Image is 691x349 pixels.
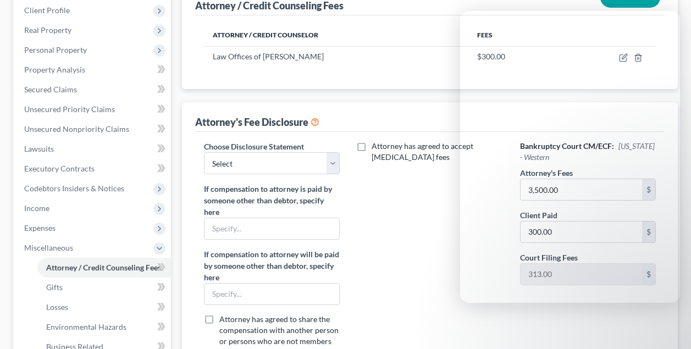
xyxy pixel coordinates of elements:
[24,243,73,252] span: Miscellaneous
[24,164,95,173] span: Executory Contracts
[24,124,129,134] span: Unsecured Nonpriority Claims
[15,159,171,179] a: Executory Contracts
[24,25,71,35] span: Real Property
[24,45,87,54] span: Personal Property
[15,139,171,159] a: Lawsuits
[24,223,56,232] span: Expenses
[204,248,340,283] label: If compensation to attorney will be paid by someone other than debtor, specify here
[46,263,161,272] span: Attorney / Credit Counseling Fees
[204,183,340,218] label: If compensation to attorney is paid by someone other than debtor, specify here
[46,282,63,292] span: Gifts
[204,141,304,152] label: Choose Disclosure Statement
[15,60,171,80] a: Property Analysis
[213,31,318,39] span: Attorney / Credit Counselor
[460,11,680,303] iframe: Intercom live chat
[46,302,68,312] span: Losses
[372,141,473,162] span: Attorney has agreed to accept [MEDICAL_DATA] fees
[37,297,171,317] a: Losses
[24,144,54,153] span: Lawsuits
[37,317,171,337] a: Environmental Hazards
[654,312,680,338] iframe: Intercom live chat
[24,184,124,193] span: Codebtors Insiders & Notices
[46,322,126,331] span: Environmental Hazards
[15,119,171,139] a: Unsecured Nonpriority Claims
[195,115,319,129] div: Attorney's Fee Disclosure
[24,65,85,74] span: Property Analysis
[24,5,70,15] span: Client Profile
[15,99,171,119] a: Unsecured Priority Claims
[24,85,77,94] span: Secured Claims
[24,203,49,213] span: Income
[204,218,339,239] input: Specify...
[15,80,171,99] a: Secured Claims
[24,104,115,114] span: Unsecured Priority Claims
[37,258,171,278] a: Attorney / Credit Counseling Fees
[204,284,339,304] input: Specify...
[37,278,171,297] a: Gifts
[213,52,324,61] span: Law Offices of [PERSON_NAME]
